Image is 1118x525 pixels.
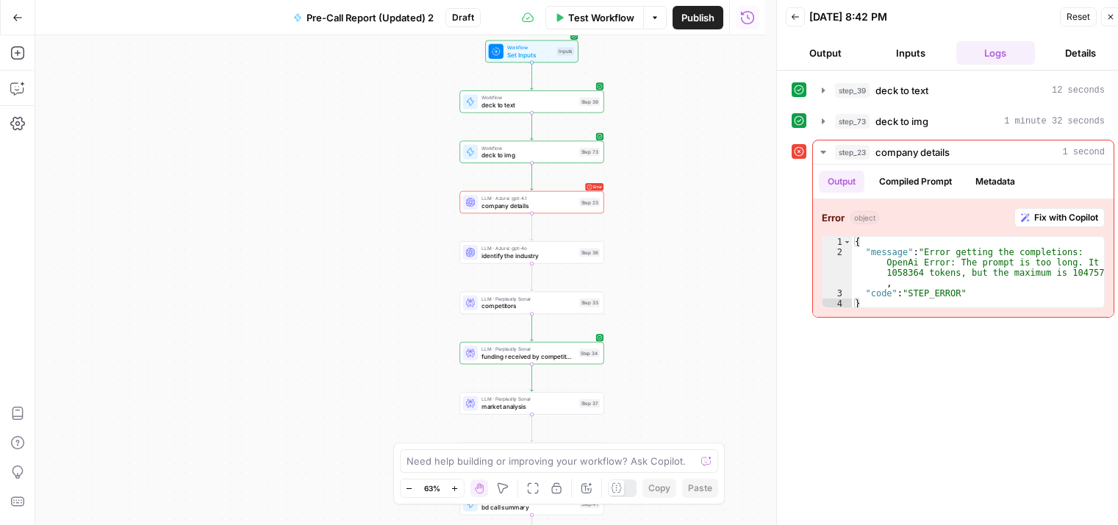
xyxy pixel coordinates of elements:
[682,479,718,498] button: Paste
[822,210,845,225] strong: Error
[459,191,603,213] div: ErrorLLM · Azure: gpt-4.1company detailsStep 23
[507,43,553,51] span: Workflow
[823,299,852,309] div: 4
[481,402,576,412] span: market analysis
[819,171,864,193] button: Output
[1052,84,1105,97] span: 12 seconds
[813,165,1114,317] div: 1 second
[557,47,574,55] div: Inputs
[786,41,865,65] button: Output
[578,349,599,357] div: Step 34
[481,295,576,302] span: LLM · Perplexity Sonar
[823,247,852,288] div: 2
[870,171,961,193] button: Compiled Prompt
[835,145,870,160] span: step_23
[481,100,576,110] span: deck to text
[481,351,575,361] span: funding received by competitors
[579,399,600,407] div: Step 37
[531,263,534,290] g: Edge from step_36 to step_33
[823,288,852,299] div: 3
[580,500,600,508] div: Step 41
[531,414,534,441] g: Edge from step_37 to step_9
[835,114,870,129] span: step_73
[531,63,534,90] g: Edge from start to step_39
[424,482,440,494] span: 63%
[531,213,534,240] g: Edge from step_23 to step_36
[307,10,434,25] span: Pre-Call Report (Updated) 2
[481,502,576,512] span: bd call summary
[688,482,712,495] span: Paste
[813,110,1114,133] button: 1 minute 32 seconds
[1062,146,1105,159] span: 1 second
[967,171,1024,193] button: Metadata
[843,237,851,247] span: Toggle code folding, rows 1 through 4
[481,251,576,261] span: identify the industry
[1034,211,1098,224] span: Fix with Copilot
[875,83,928,98] span: deck to text
[481,151,576,160] span: deck to img
[579,198,600,206] div: Step 23
[579,98,600,106] div: Step 39
[459,292,603,314] div: LLM · Perplexity SonarcompetitorsStep 33
[459,392,603,414] div: LLM · Perplexity Sonarmarket analysisStep 37
[1060,7,1097,26] button: Reset
[481,245,576,252] span: LLM · Azure: gpt-4o
[681,10,714,25] span: Publish
[531,113,534,140] g: Edge from step_39 to step_73
[579,148,600,156] div: Step 73
[481,201,576,210] span: company details
[459,90,603,113] div: Workflowdeck to textStep 39
[956,41,1036,65] button: Logs
[813,79,1114,102] button: 12 seconds
[579,299,600,307] div: Step 33
[1014,208,1105,227] button: Fix with Copilot
[284,6,442,29] button: Pre-Call Report (Updated) 2
[481,144,576,151] span: Workflow
[481,301,576,311] span: competitors
[507,50,553,60] span: Set Inputs
[568,10,634,25] span: Test Workflow
[481,396,576,403] span: LLM · Perplexity Sonar
[459,241,603,263] div: LLM · Azure: gpt-4oidentify the industryStep 36
[871,41,950,65] button: Inputs
[459,342,603,364] div: LLM · Perplexity Sonarfunding received by competitorsStep 34
[823,237,852,247] div: 1
[459,140,603,162] div: Workflowdeck to imgStep 73
[642,479,676,498] button: Copy
[593,182,602,193] span: Error
[545,6,643,29] button: Test Workflow
[452,11,474,24] span: Draft
[531,314,534,341] g: Edge from step_33 to step_34
[875,145,950,160] span: company details
[531,163,534,190] g: Edge from step_73 to step_23
[459,493,603,515] div: Workflowbd call summaryStep 41
[481,94,576,101] span: Workflow
[648,482,670,495] span: Copy
[813,140,1114,164] button: 1 second
[835,83,870,98] span: step_39
[673,6,723,29] button: Publish
[850,211,879,224] span: object
[875,114,928,129] span: deck to img
[531,364,534,391] g: Edge from step_34 to step_37
[459,40,603,63] div: WorkflowSet InputsInputs
[481,345,575,352] span: LLM · Perplexity Sonar
[481,194,576,201] span: LLM · Azure: gpt-4.1
[1004,115,1105,128] span: 1 minute 32 seconds
[579,249,600,257] div: Step 36
[1067,10,1090,24] span: Reset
